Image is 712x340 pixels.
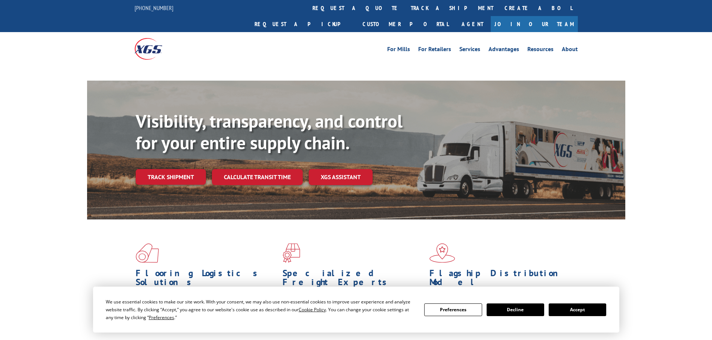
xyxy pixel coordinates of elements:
[418,46,451,54] a: For Retailers
[527,46,554,54] a: Resources
[562,46,578,54] a: About
[106,298,415,321] div: We use essential cookies to make our site work. With your consent, we may also use non-essential ...
[357,16,454,32] a: Customer Portal
[93,287,619,333] div: Cookie Consent Prompt
[212,169,303,185] a: Calculate transit time
[283,269,424,290] h1: Specialized Freight Experts
[136,243,159,263] img: xgs-icon-total-supply-chain-intelligence-red
[454,16,491,32] a: Agent
[135,4,173,12] a: [PHONE_NUMBER]
[487,303,544,316] button: Decline
[136,269,277,290] h1: Flooring Logistics Solutions
[459,46,480,54] a: Services
[387,46,410,54] a: For Mills
[283,243,300,263] img: xgs-icon-focused-on-flooring-red
[136,169,206,185] a: Track shipment
[309,169,373,185] a: XGS ASSISTANT
[136,109,403,154] b: Visibility, transparency, and control for your entire supply chain.
[424,303,482,316] button: Preferences
[429,269,571,290] h1: Flagship Distribution Model
[549,303,606,316] button: Accept
[249,16,357,32] a: Request a pickup
[491,16,578,32] a: Join Our Team
[488,46,519,54] a: Advantages
[429,243,455,263] img: xgs-icon-flagship-distribution-model-red
[149,314,174,321] span: Preferences
[299,306,326,313] span: Cookie Policy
